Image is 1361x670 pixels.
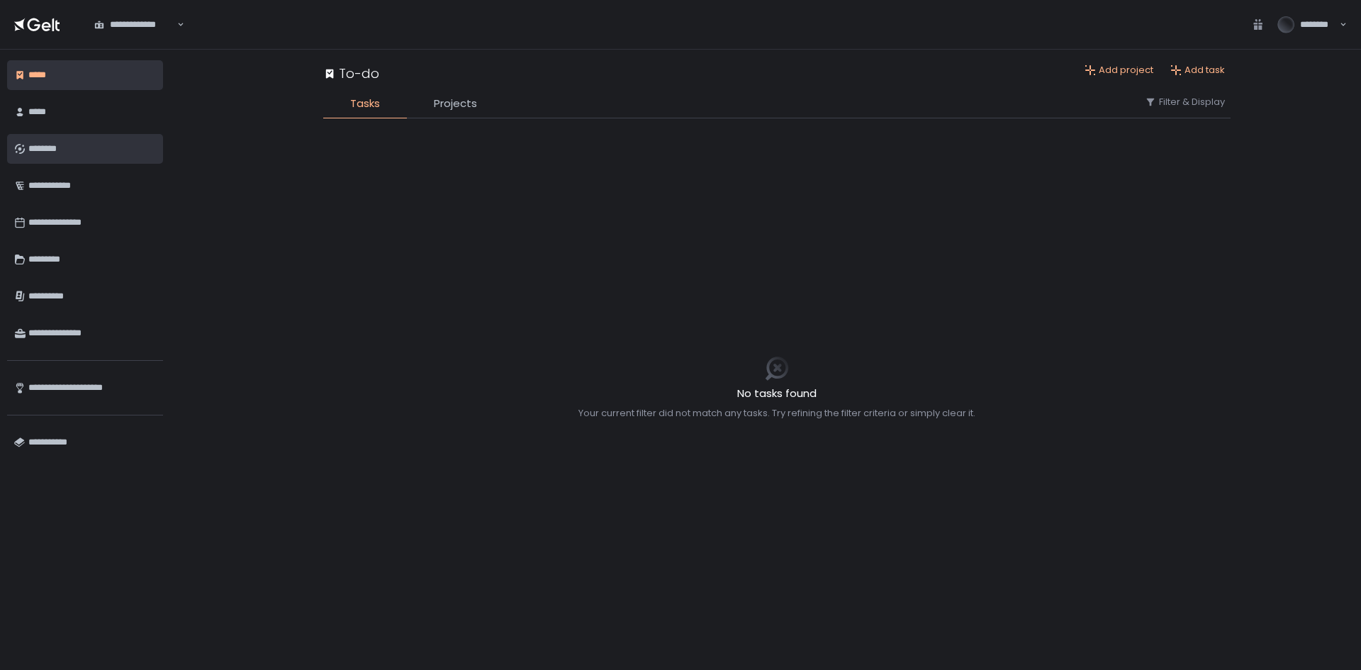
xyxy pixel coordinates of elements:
[434,96,477,112] span: Projects
[175,18,176,32] input: Search for option
[350,96,380,112] span: Tasks
[578,407,975,420] div: Your current filter did not match any tasks. Try refining the filter criteria or simply clear it.
[1170,64,1225,77] button: Add task
[323,64,379,83] div: To-do
[1085,64,1153,77] button: Add project
[85,10,184,40] div: Search for option
[578,386,975,402] h2: No tasks found
[1145,96,1225,108] button: Filter & Display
